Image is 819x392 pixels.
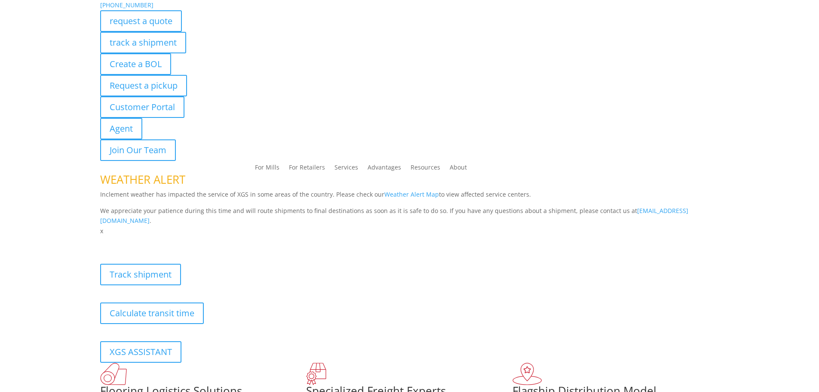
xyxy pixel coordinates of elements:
a: Track shipment [100,264,181,285]
a: Request a pickup [100,75,187,96]
img: xgs-icon-total-supply-chain-intelligence-red [100,363,127,385]
b: Visibility, transparency, and control for your entire supply chain. [100,238,292,246]
a: Create a BOL [100,53,171,75]
a: About [450,164,467,174]
a: [PHONE_NUMBER] [100,1,153,9]
p: We appreciate your patience during this time and will route shipments to final destinations as so... [100,206,719,226]
span: WEATHER ALERT [100,172,185,187]
img: xgs-icon-flagship-distribution-model-red [512,363,542,385]
a: For Retailers [289,164,325,174]
a: Join Our Team [100,139,176,161]
a: Resources [411,164,440,174]
a: request a quote [100,10,182,32]
a: track a shipment [100,32,186,53]
a: Customer Portal [100,96,184,118]
a: XGS ASSISTANT [100,341,181,363]
a: Agent [100,118,142,139]
img: xgs-icon-focused-on-flooring-red [306,363,326,385]
a: Services [334,164,358,174]
p: Inclement weather has impacted the service of XGS in some areas of the country. Please check our ... [100,189,719,206]
p: x [100,226,719,236]
a: For Mills [255,164,279,174]
a: Advantages [368,164,401,174]
a: Calculate transit time [100,302,204,324]
a: Weather Alert Map [384,190,439,198]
